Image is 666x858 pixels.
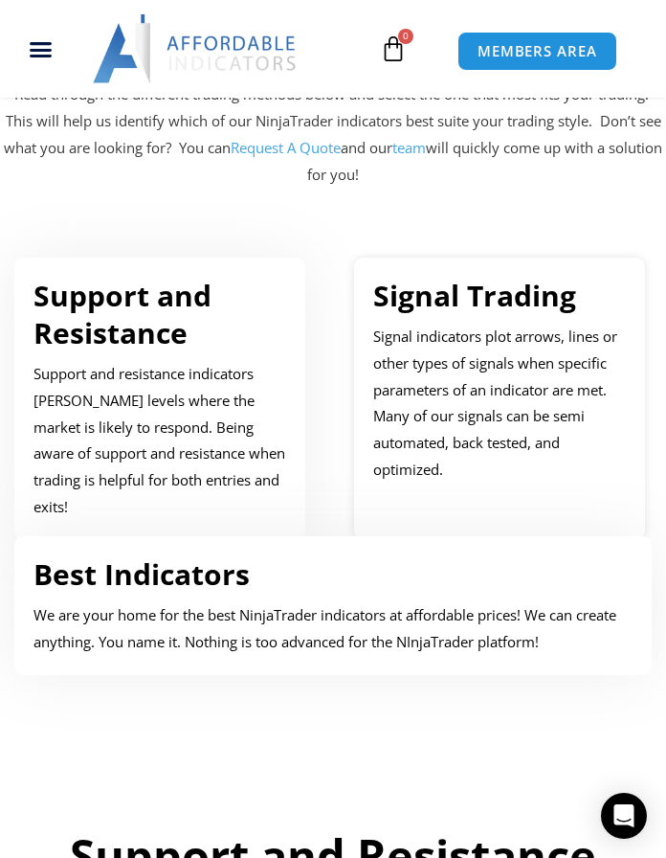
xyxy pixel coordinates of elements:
[33,361,286,521] p: Support and resistance indicators [PERSON_NAME] levels where the market is likely to respond. Bei...
[33,554,250,594] a: Best Indicators
[33,276,211,352] a: Support and Resistance
[477,44,597,58] span: MEMBERS AREA
[93,14,299,83] img: LogoAI | Affordable Indicators – NinjaTrader
[457,32,617,71] a: MEMBERS AREA
[33,602,633,656] p: We are your home for the best NinjaTrader indicators at affordable prices! We can create anything...
[392,138,426,157] a: team
[601,793,647,839] div: Open Intercom Messenger
[8,31,74,67] div: Menu Toggle
[373,276,576,315] a: Signal Trading
[351,21,435,77] a: 0
[398,29,413,44] span: 0
[231,138,341,157] a: Request A Quote
[373,324,626,484] p: Signal indicators plot arrows, lines or other types of signals when specific parameters of an ind...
